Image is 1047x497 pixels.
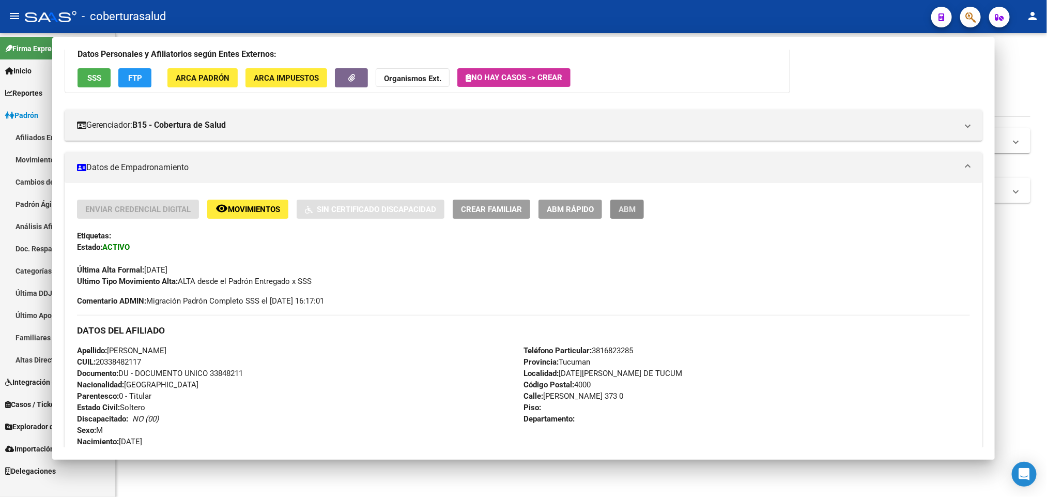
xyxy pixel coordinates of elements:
[77,426,96,435] strong: Sexo:
[77,295,324,307] span: Migración Padrón Completo SSS el [DATE] 16:17:01
[77,346,107,355] strong: Apellido:
[102,243,130,252] strong: ACTIVO
[77,414,128,424] strong: Discapacitado:
[5,43,59,54] span: Firma Express
[77,357,96,367] strong: CUIL:
[77,403,145,412] span: Soltero
[523,414,575,424] strong: Departamento:
[5,376,101,388] span: Integración (discapacidad)
[1026,10,1039,22] mat-icon: person
[77,426,103,435] span: M
[77,119,957,131] mat-panel-title: Gerenciador:
[461,205,522,214] span: Crear Familiar
[376,68,450,87] button: Organismos Ext.
[5,443,94,455] span: Importación de Archivos
[118,68,151,87] button: FTP
[523,357,590,367] span: Tucuman
[538,200,602,219] button: ABM Rápido
[65,152,982,183] mat-expansion-panel-header: Datos de Empadronamiento
[523,369,559,378] strong: Localidad:
[77,231,111,240] strong: Etiquetas:
[466,73,562,82] span: No hay casos -> Crear
[77,277,178,286] strong: Ultimo Tipo Movimiento Alta:
[207,200,288,219] button: Movimientos
[85,205,191,214] span: Enviar Credencial Digital
[523,380,591,389] span: 4000
[5,399,61,410] span: Casos / Tickets
[523,403,541,412] strong: Piso:
[132,414,159,424] i: NO (00)
[132,119,226,131] strong: B15 - Cobertura de Salud
[457,68,571,87] button: No hay casos -> Crear
[245,68,327,87] button: ARCA Impuestos
[5,421,88,432] span: Explorador de Archivos
[5,87,42,99] span: Reportes
[77,243,102,252] strong: Estado:
[619,205,636,214] span: ABM
[77,200,199,219] button: Enviar Credencial Digital
[78,68,111,87] button: SSS
[77,325,969,336] h3: DATOS DEL AFILIADO
[77,161,957,174] mat-panel-title: Datos de Empadronamiento
[77,346,166,355] span: [PERSON_NAME]
[453,200,530,219] button: Crear Familiar
[82,5,166,28] span: - coberturasalud
[77,391,119,401] strong: Parentesco:
[254,73,319,83] span: ARCA Impuestos
[77,277,312,286] span: ALTA desde el Padrón Entregado x SSS
[523,391,543,401] strong: Calle:
[167,68,238,87] button: ARCA Padrón
[77,380,198,389] span: [GEOGRAPHIC_DATA]
[77,265,167,275] span: [DATE]
[77,357,141,367] span: 20338482117
[523,346,592,355] strong: Teléfono Particular:
[77,369,118,378] strong: Documento:
[228,205,280,214] span: Movimientos
[77,403,120,412] strong: Estado Civil:
[77,265,144,275] strong: Última Alta Formal:
[5,65,32,77] span: Inicio
[523,380,574,389] strong: Código Postal:
[523,357,559,367] strong: Provincia:
[215,202,228,215] mat-icon: remove_red_eye
[523,346,633,355] span: 3816823285
[128,73,142,83] span: FTP
[77,296,146,306] strong: Comentario ADMIN:
[8,10,21,22] mat-icon: menu
[610,200,644,219] button: ABM
[77,437,119,446] strong: Nacimiento:
[1012,462,1037,487] div: Open Intercom Messenger
[77,437,142,446] span: [DATE]
[547,205,594,214] span: ABM Rápido
[87,73,101,83] span: SSS
[523,369,682,378] span: [DATE][PERSON_NAME] DE TUCUM
[384,74,441,83] strong: Organismos Ext.
[77,369,243,378] span: DU - DOCUMENTO UNICO 33848211
[176,73,229,83] span: ARCA Padrón
[297,200,444,219] button: Sin Certificado Discapacidad
[65,110,982,141] mat-expansion-panel-header: Gerenciador:B15 - Cobertura de Salud
[77,391,151,401] span: 0 - Titular
[5,465,56,477] span: Delegaciones
[77,380,124,389] strong: Nacionalidad:
[5,110,38,121] span: Padrón
[78,48,777,61] h3: Datos Personales y Afiliatorios según Entes Externos:
[523,391,623,401] span: [PERSON_NAME] 373 0
[317,205,436,214] span: Sin Certificado Discapacidad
